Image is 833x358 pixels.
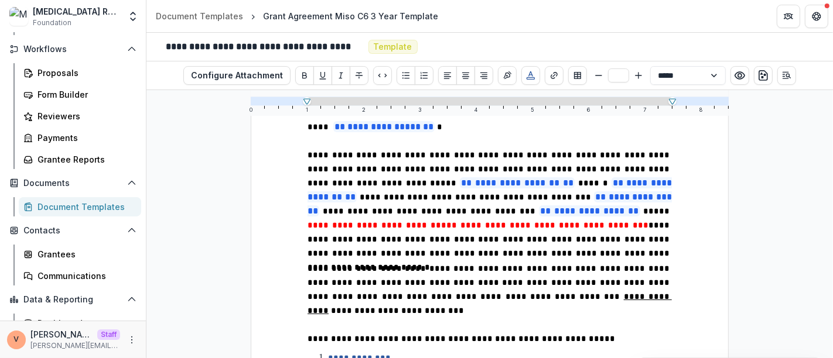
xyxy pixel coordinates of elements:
div: Document Templates [156,10,243,22]
div: Grant Agreement Miso C6 3 Year Template [263,10,438,22]
p: [PERSON_NAME][EMAIL_ADDRESS][DOMAIN_NAME] [30,340,120,351]
button: Strike [350,66,368,85]
span: Contacts [23,226,122,236]
a: Payments [19,128,141,147]
button: Align Right [474,66,493,85]
nav: breadcrumb [151,8,443,25]
a: Document Templates [151,8,248,25]
a: Document Templates [19,197,141,216]
button: download-word [754,66,773,85]
button: Align Left [438,66,457,85]
span: Template [374,42,412,52]
button: Create link [545,66,564,85]
button: Bigger [631,68,646,82]
a: Form Builder [19,85,141,104]
button: Get Help [805,5,828,28]
button: Open Data & Reporting [5,290,141,309]
button: Insert Table [568,66,587,85]
div: Grantee Reports [37,153,132,166]
div: Venkat [14,336,19,343]
button: Bold [295,66,314,85]
span: Workflows [23,44,122,54]
a: Proposals [19,63,141,82]
span: Foundation [33,18,71,28]
div: Document Templates [37,201,132,213]
button: Preview preview-doc.pdf [730,66,749,85]
span: Documents [23,178,122,188]
span: Data & Reporting [23,295,122,305]
a: Grantees [19,245,141,264]
a: Communications [19,266,141,285]
div: [MEDICAL_DATA] Research Fund Workflow Sandbox [33,5,120,18]
a: Dashboard [19,314,141,333]
div: Reviewers [37,110,132,122]
div: Form Builder [37,88,132,101]
div: Payments [37,132,132,144]
button: Insert Signature [498,66,517,85]
div: Communications [37,270,132,282]
button: Open Editor Sidebar [777,66,796,85]
a: Grantee Reports [19,150,141,169]
div: Grantees [37,248,132,260]
button: Configure Attachment [183,66,291,85]
button: More [125,333,139,347]
button: Italicize [332,66,350,85]
button: Open Contacts [5,221,141,240]
p: [PERSON_NAME] [30,328,93,340]
button: Open entity switcher [125,5,141,28]
div: Dashboard [37,317,132,329]
button: Align Center [456,66,475,85]
button: Open Documents [5,174,141,192]
button: Ordered List [415,66,433,85]
button: Choose font color [521,66,540,85]
a: Reviewers [19,106,141,126]
button: Underline [313,66,332,85]
p: Staff [97,329,120,340]
button: Smaller [592,68,606,82]
button: Open Workflows [5,40,141,58]
button: Partners [777,5,800,28]
button: Bullet List [397,66,415,85]
div: Proposals [37,67,132,79]
img: Misophonia Research Fund Workflow Sandbox [9,7,28,26]
button: Code [373,66,392,85]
